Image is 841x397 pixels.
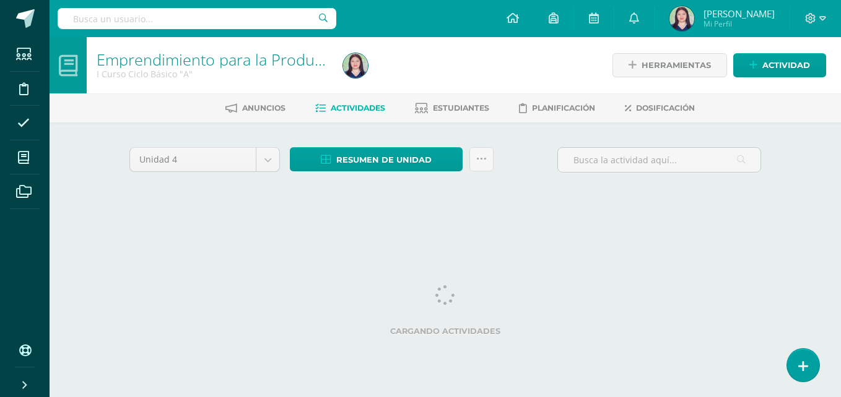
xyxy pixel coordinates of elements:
[97,51,328,68] h1: Emprendimiento para la Productividad
[343,53,368,78] img: 481143d3e0c24b1771560fd25644f162.png
[433,103,489,113] span: Estudiantes
[704,7,775,20] span: [PERSON_NAME]
[669,6,694,31] img: 481143d3e0c24b1771560fd25644f162.png
[315,98,385,118] a: Actividades
[97,49,368,70] a: Emprendimiento para la Productividad
[290,147,463,171] a: Resumen de unidad
[129,327,761,336] label: Cargando actividades
[58,8,336,29] input: Busca un usuario...
[519,98,595,118] a: Planificación
[733,53,826,77] a: Actividad
[415,98,489,118] a: Estudiantes
[130,148,279,171] a: Unidad 4
[612,53,727,77] a: Herramientas
[331,103,385,113] span: Actividades
[636,103,695,113] span: Dosificación
[704,19,775,29] span: Mi Perfil
[762,54,810,77] span: Actividad
[97,68,328,80] div: I Curso Ciclo Básico 'A'
[625,98,695,118] a: Dosificación
[225,98,285,118] a: Anuncios
[532,103,595,113] span: Planificación
[139,148,246,171] span: Unidad 4
[242,103,285,113] span: Anuncios
[336,148,432,171] span: Resumen de unidad
[558,148,760,172] input: Busca la actividad aquí...
[642,54,711,77] span: Herramientas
